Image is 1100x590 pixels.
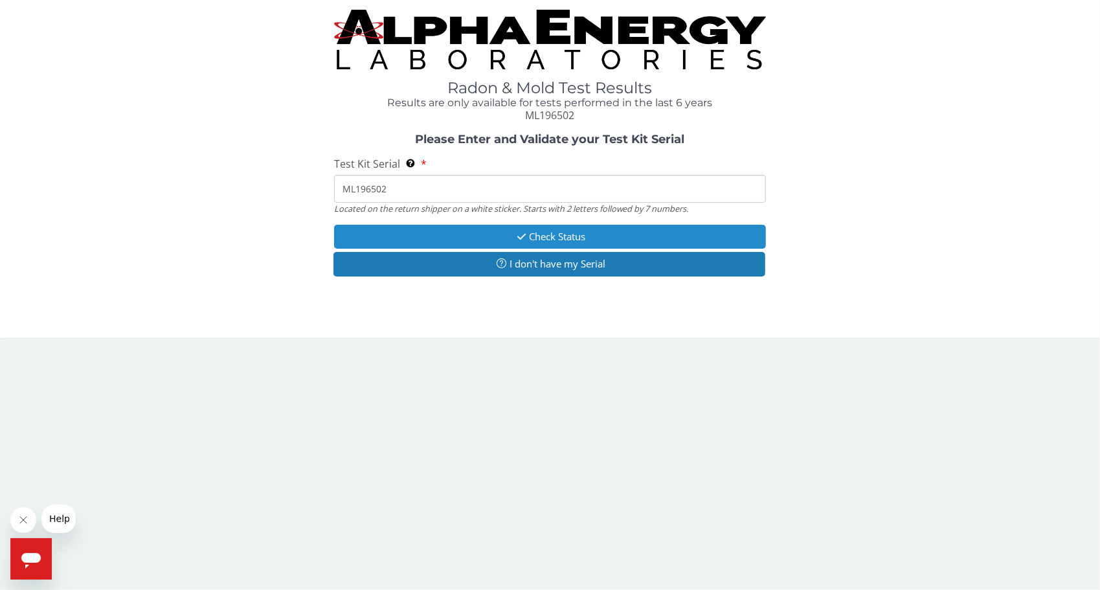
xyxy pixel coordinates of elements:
[334,80,767,96] h1: Radon & Mold Test Results
[415,132,684,146] strong: Please Enter and Validate your Test Kit Serial
[334,225,767,249] button: Check Status
[334,10,767,69] img: TightCrop.jpg
[41,505,76,533] iframe: Message from company
[334,203,767,214] div: Located on the return shipper on a white sticker. Starts with 2 letters followed by 7 numbers.
[525,108,574,122] span: ML196502
[334,157,400,171] span: Test Kit Serial
[333,252,766,276] button: I don't have my Serial
[334,97,767,109] h4: Results are only available for tests performed in the last 6 years
[10,507,36,533] iframe: Close message
[10,538,52,580] iframe: Button to launch messaging window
